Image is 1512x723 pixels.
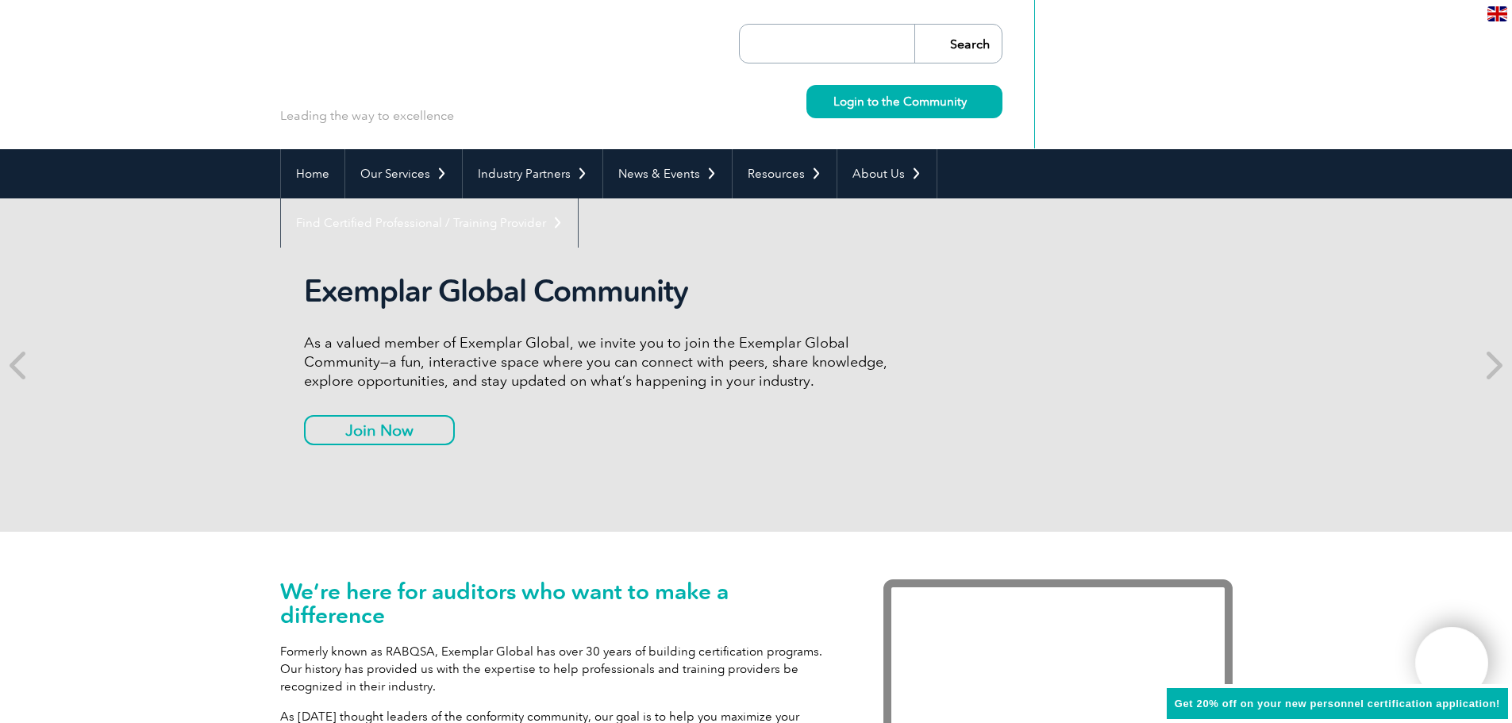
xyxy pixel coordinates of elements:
[280,579,836,627] h1: We’re here for auditors who want to make a difference
[914,25,1002,63] input: Search
[837,149,937,198] a: About Us
[463,149,602,198] a: Industry Partners
[280,643,836,695] p: Formerly known as RABQSA, Exemplar Global has over 30 years of building certification programs. O...
[280,107,454,125] p: Leading the way to excellence
[304,333,899,390] p: As a valued member of Exemplar Global, we invite you to join the Exemplar Global Community—a fun,...
[967,97,975,106] img: svg+xml;nitro-empty-id=MzcwOjIyMw==-1;base64,PHN2ZyB2aWV3Qm94PSIwIDAgMTEgMTEiIHdpZHRoPSIxMSIgaGVp...
[603,149,732,198] a: News & Events
[1487,6,1507,21] img: en
[281,149,344,198] a: Home
[806,85,1002,118] a: Login to the Community
[281,198,578,248] a: Find Certified Professional / Training Provider
[304,273,899,310] h2: Exemplar Global Community
[1432,644,1472,683] img: svg+xml;nitro-empty-id=MTgxNToxMTY=-1;base64,PHN2ZyB2aWV3Qm94PSIwIDAgNDAwIDQwMCIgd2lkdGg9IjQwMCIg...
[733,149,837,198] a: Resources
[304,415,455,445] a: Join Now
[345,149,462,198] a: Our Services
[1175,698,1500,710] span: Get 20% off on your new personnel certification application!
